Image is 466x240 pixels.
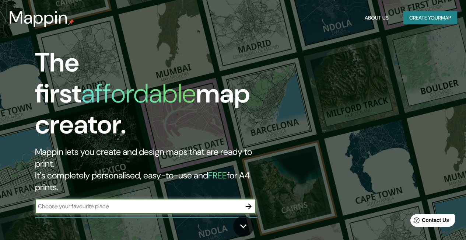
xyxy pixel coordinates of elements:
[9,7,68,28] h3: Mappin
[362,11,392,25] button: About Us
[68,19,74,25] img: mappin-pin
[81,76,196,111] h1: affordable
[35,202,241,211] input: Choose your favourite place
[403,11,457,25] button: Create yourmap
[208,170,227,181] h5: FREE
[35,146,268,193] h2: Mappin lets you create and design maps that are ready to print. It's completely personalised, eas...
[35,47,268,146] h1: The first map creator.
[400,211,458,232] iframe: Help widget launcher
